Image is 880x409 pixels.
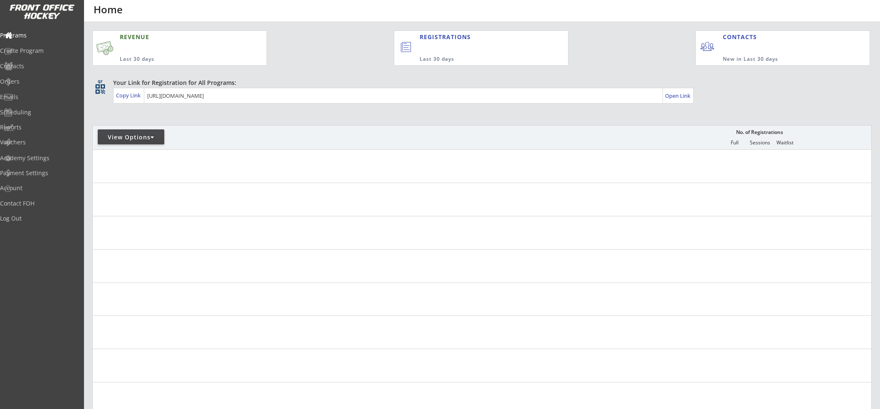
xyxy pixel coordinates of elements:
div: Last 30 days [120,56,226,63]
div: REVENUE [120,33,226,41]
a: Open Link [665,90,691,102]
div: New in Last 30 days [723,56,831,63]
div: Copy Link [116,92,142,99]
div: View Options [98,133,164,141]
div: Last 30 days [420,56,534,63]
div: Sessions [748,140,773,146]
div: REGISTRATIONS [420,33,529,41]
div: Waitlist [773,140,798,146]
div: Open Link [665,92,691,99]
div: Your Link for Registration for All Programs: [113,79,846,87]
button: qr_code [94,83,106,95]
div: Full [722,140,747,146]
div: CONTACTS [723,33,761,41]
div: qr [95,79,105,84]
div: No. of Registrations [734,129,786,135]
